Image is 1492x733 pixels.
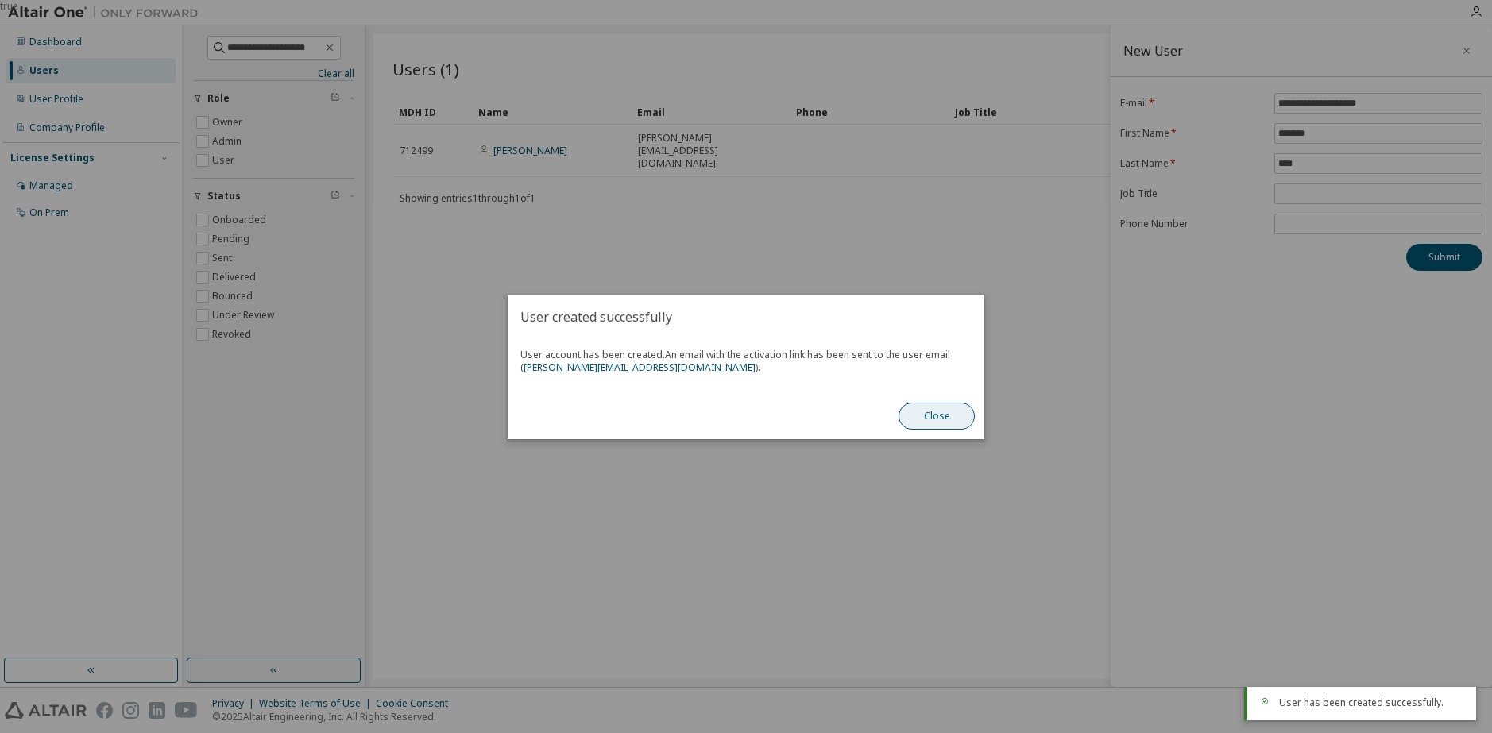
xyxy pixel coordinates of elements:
span: An email with the activation link has been sent to the user email ( ). [520,348,950,374]
a: [PERSON_NAME][EMAIL_ADDRESS][DOMAIN_NAME] [524,361,756,374]
h2: User created successfully [508,295,984,339]
button: Close [899,403,975,430]
span: User account has been created. [520,348,950,374]
div: User has been created successfully. [1279,696,1463,709]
